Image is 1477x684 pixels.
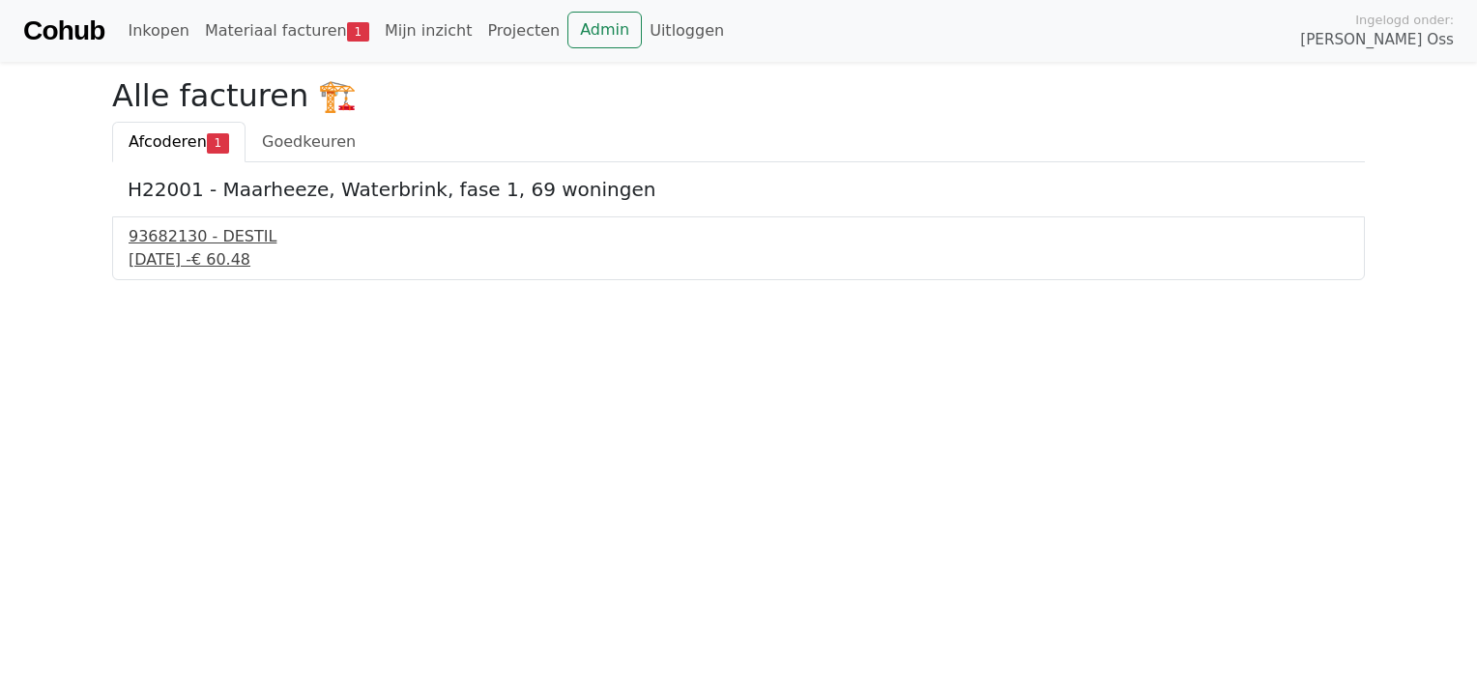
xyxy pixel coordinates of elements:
[112,122,246,162] a: Afcoderen1
[377,12,480,50] a: Mijn inzicht
[207,133,229,153] span: 1
[197,12,377,50] a: Materiaal facturen1
[191,250,250,269] span: € 60.48
[347,22,369,42] span: 1
[1300,29,1454,51] span: [PERSON_NAME] Oss
[120,12,196,50] a: Inkopen
[129,248,1348,271] div: [DATE] -
[128,178,1349,201] h5: H22001 - Maarheeze, Waterbrink, fase 1, 69 woningen
[642,12,732,50] a: Uitloggen
[129,132,207,151] span: Afcoderen
[246,122,372,162] a: Goedkeuren
[23,8,104,54] a: Cohub
[1355,11,1454,29] span: Ingelogd onder:
[479,12,567,50] a: Projecten
[262,132,356,151] span: Goedkeuren
[112,77,1365,114] h2: Alle facturen 🏗️
[567,12,642,48] a: Admin
[129,225,1348,248] div: 93682130 - DESTIL
[129,225,1348,271] a: 93682130 - DESTIL[DATE] -€ 60.48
